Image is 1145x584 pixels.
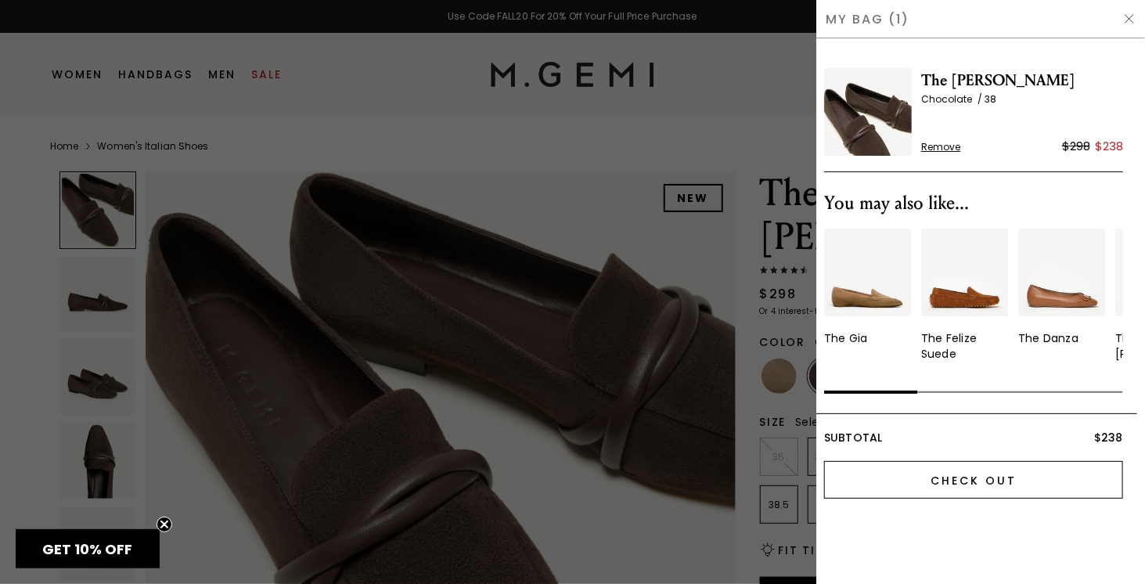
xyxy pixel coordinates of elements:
[824,68,912,156] img: The Brenda
[921,330,1009,362] div: The Felize Suede
[1018,229,1106,316] img: v_11357_01_Main_New_TheDanza_Tan_290x387_crop_center.jpg
[921,229,1009,362] a: The Felize Suede
[921,92,985,106] span: Chocolate
[985,92,996,106] span: 38
[1095,137,1123,156] div: $238
[824,229,912,316] img: v_11854_01_Main_New_TheGia_Biscuit_Suede_290x387_crop_center.jpg
[824,229,912,346] a: The Gia
[824,191,1123,216] div: You may also like...
[824,461,1123,499] input: Check Out
[43,539,133,559] span: GET 10% OFF
[921,229,1009,316] img: v_11814_01_Main_New_TheFelize_Saddle_Suede_290x387_crop_center.jpg
[1062,137,1090,156] div: $298
[16,529,160,568] div: GET 10% OFFClose teaser
[921,141,961,153] span: Remove
[1094,430,1123,445] span: $238
[921,68,1123,93] span: The [PERSON_NAME]
[1018,229,1106,346] a: The Danza
[824,430,883,445] span: Subtotal
[824,330,868,346] div: The Gia
[1123,13,1136,25] img: Hide Drawer
[157,517,172,532] button: Close teaser
[1018,330,1078,346] div: The Danza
